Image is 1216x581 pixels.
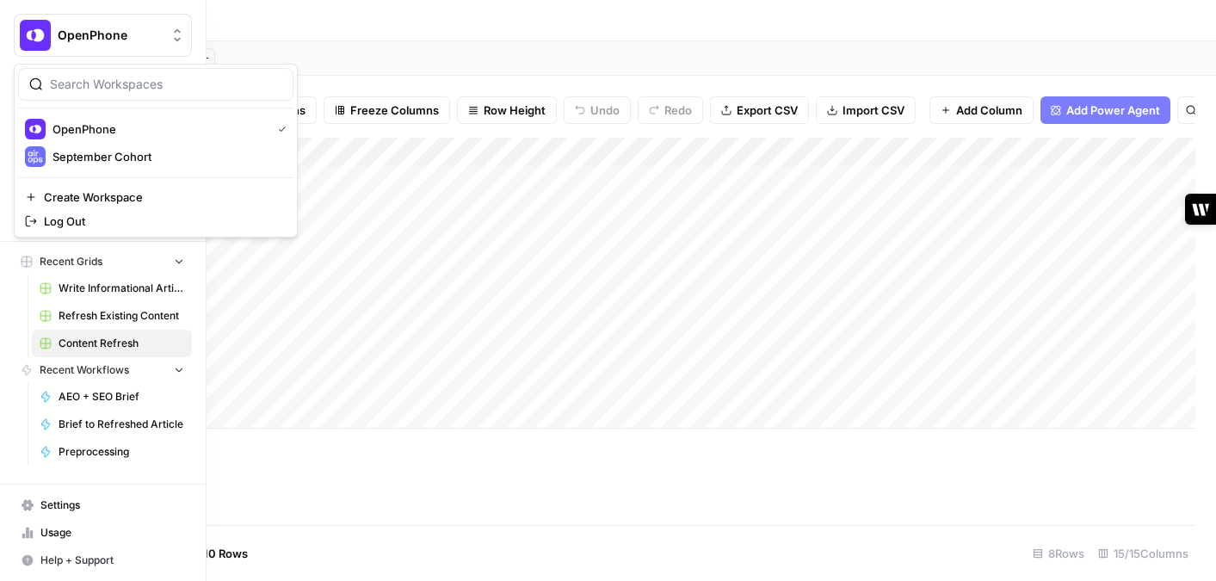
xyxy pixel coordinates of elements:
[59,336,184,351] span: Content Refresh
[32,330,192,357] a: Content Refresh
[14,519,192,547] a: Usage
[18,185,293,209] a: Create Workspace
[843,102,904,119] span: Import CSV
[18,209,293,233] a: Log Out
[14,357,192,383] button: Recent Workflows
[179,545,248,562] span: Add 10 Rows
[32,383,192,411] a: AEO + SEO Brief
[32,302,192,330] a: Refresh Existing Content
[40,498,184,513] span: Settings
[1091,540,1195,567] div: 15/15 Columns
[59,417,184,432] span: Brief to Refreshed Article
[1040,96,1170,124] button: Add Power Agent
[52,148,280,165] span: September Cohort
[40,553,184,568] span: Help + Support
[484,102,546,119] span: Row Height
[324,96,450,124] button: Freeze Columns
[59,281,184,296] span: Write Informational Article
[929,96,1034,124] button: Add Column
[1026,540,1091,567] div: 8 Rows
[1066,102,1160,119] span: Add Power Agent
[664,102,692,119] span: Redo
[40,525,184,541] span: Usage
[710,96,809,124] button: Export CSV
[816,96,916,124] button: Import CSV
[14,14,192,57] button: Workspace: OpenPhone
[14,547,192,574] button: Help + Support
[457,96,557,124] button: Row Height
[32,438,192,466] a: Preprocessing
[564,96,631,124] button: Undo
[638,96,703,124] button: Redo
[737,102,798,119] span: Export CSV
[25,146,46,167] img: September Cohort Logo
[14,64,298,238] div: Workspace: OpenPhone
[40,254,102,269] span: Recent Grids
[44,213,280,230] span: Log Out
[59,308,184,324] span: Refresh Existing Content
[44,189,280,206] span: Create Workspace
[350,102,439,119] span: Freeze Columns
[14,249,192,275] button: Recent Grids
[58,27,162,44] span: OpenPhone
[25,119,46,139] img: OpenPhone Logo
[20,20,51,51] img: OpenPhone Logo
[14,491,192,519] a: Settings
[40,362,129,378] span: Recent Workflows
[32,275,192,302] a: Write Informational Article
[59,444,184,460] span: Preprocessing
[52,121,264,138] span: OpenPhone
[32,411,192,438] a: Brief to Refreshed Article
[50,76,275,93] input: Search Workspaces
[590,102,620,119] span: Undo
[956,102,1022,119] span: Add Column
[59,389,184,405] span: AEO + SEO Brief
